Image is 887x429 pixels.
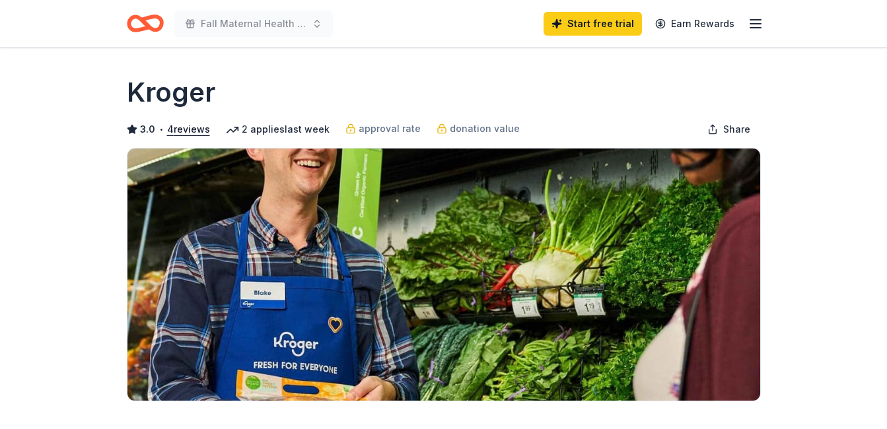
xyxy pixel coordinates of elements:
a: Start free trial [544,12,642,36]
a: donation value [437,121,520,137]
a: Home [127,8,164,39]
span: donation value [450,121,520,137]
a: approval rate [345,121,421,137]
div: 2 applies last week [226,121,330,137]
img: Image for Kroger [127,148,760,401]
span: approval rate [359,121,421,137]
a: Earn Rewards [647,12,742,36]
h1: Kroger [127,74,215,111]
button: Fall Maternal Health Program [174,11,333,37]
span: Fall Maternal Health Program [201,16,306,32]
span: 3.0 [140,121,155,137]
button: Share [697,116,761,143]
span: • [159,124,163,135]
button: 4reviews [167,121,210,137]
span: Share [723,121,750,137]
